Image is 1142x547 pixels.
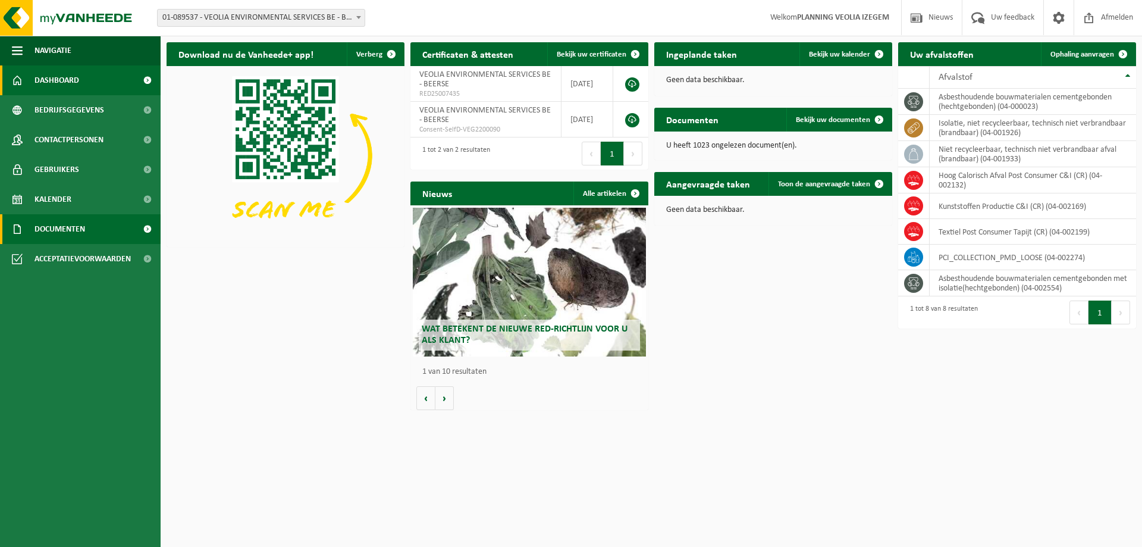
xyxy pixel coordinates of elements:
span: Consent-SelfD-VEG2200090 [419,125,552,135]
p: U heeft 1023 ongelezen document(en). [666,142,880,150]
span: VEOLIA ENVIRONMENTAL SERVICES BE - BEERSE [419,70,551,89]
span: Verberg [356,51,382,58]
td: Kunststoffen Productie C&I (CR) (04-002169) [930,193,1136,219]
a: Bekijk uw documenten [786,108,891,132]
p: Geen data beschikbaar. [666,76,880,85]
button: Volgende [435,386,454,410]
td: [DATE] [561,102,613,137]
h2: Certificaten & attesten [410,42,525,65]
strong: PLANNING VEOLIA IZEGEM [797,13,889,22]
span: RED25007435 [419,89,552,99]
td: niet recycleerbaar, technisch niet verbrandbaar afval (brandbaar) (04-001933) [930,141,1136,167]
span: Gebruikers [34,155,79,185]
span: VEOLIA ENVIRONMENTAL SERVICES BE - BEERSE [419,106,551,124]
span: Contactpersonen [34,125,103,155]
span: Documenten [34,214,85,244]
td: asbesthoudende bouwmaterialen cementgebonden (hechtgebonden) (04-000023) [930,89,1136,115]
h2: Documenten [654,108,730,131]
span: Bekijk uw documenten [796,116,870,124]
td: isolatie, niet recycleerbaar, technisch niet verbrandbaar (brandbaar) (04-001926) [930,115,1136,141]
p: 1 van 10 resultaten [422,368,642,376]
span: Bekijk uw certificaten [557,51,626,58]
a: Toon de aangevraagde taken [768,172,891,196]
h2: Ingeplande taken [654,42,749,65]
div: 1 tot 8 van 8 resultaten [904,299,978,326]
span: Dashboard [34,65,79,95]
button: Previous [582,142,601,165]
span: Acceptatievoorwaarden [34,244,131,274]
span: 01-089537 - VEOLIA ENVIRONMENTAL SERVICES BE - BEERSE [157,9,365,27]
td: asbesthoudende bouwmaterialen cementgebonden met isolatie(hechtgebonden) (04-002554) [930,270,1136,296]
a: Bekijk uw kalender [799,42,891,66]
span: Ophaling aanvragen [1050,51,1114,58]
h2: Nieuws [410,182,464,205]
td: Textiel Post Consumer Tapijt (CR) (04-002199) [930,219,1136,245]
td: Hoog Calorisch Afval Post Consumer C&I (CR) (04-002132) [930,167,1136,193]
span: Wat betekent de nieuwe RED-richtlijn voor u als klant? [422,324,628,345]
span: Navigatie [34,36,71,65]
span: Bedrijfsgegevens [34,95,104,125]
a: Wat betekent de nieuwe RED-richtlijn voor u als klant? [413,208,646,357]
img: Download de VHEPlus App [167,66,404,245]
button: 1 [601,142,624,165]
a: Alle artikelen [573,182,647,205]
button: Next [1112,301,1130,324]
span: 01-089537 - VEOLIA ENVIRONMENTAL SERVICES BE - BEERSE [158,10,365,26]
button: Verberg [347,42,403,66]
h2: Download nu de Vanheede+ app! [167,42,325,65]
button: Next [624,142,642,165]
span: Kalender [34,185,71,214]
span: Toon de aangevraagde taken [778,180,870,188]
span: Bekijk uw kalender [809,51,870,58]
h2: Aangevraagde taken [654,172,762,195]
p: Geen data beschikbaar. [666,206,880,214]
button: Vorige [416,386,435,410]
button: 1 [1088,301,1112,324]
button: Previous [1069,301,1088,324]
div: 1 tot 2 van 2 resultaten [416,140,490,167]
span: Afvalstof [939,73,972,82]
h2: Uw afvalstoffen [898,42,986,65]
td: [DATE] [561,66,613,102]
a: Bekijk uw certificaten [547,42,647,66]
a: Ophaling aanvragen [1041,42,1135,66]
td: PCI_COLLECTION_PMD_LOOSE (04-002274) [930,245,1136,270]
